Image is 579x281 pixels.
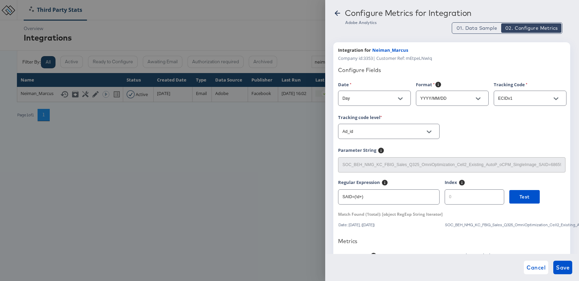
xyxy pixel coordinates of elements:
label: Regular Expression [338,179,380,188]
div: [object RegExp String Iterator] [338,211,443,217]
span: Cancel [527,263,545,272]
span: Match Found ( 1 total): [338,211,381,217]
span: Company id: 3353 | Customer Ref: mEtpeLNwIq [338,55,432,62]
button: Open [424,127,434,137]
label: Metric Description [455,252,496,259]
span: 01. Data Sample [456,25,497,31]
span: Integration for [338,47,371,53]
input: \d+[^x] [338,187,439,202]
div: Configure Metrics for Integration [345,8,471,18]
div: Metrics [338,238,565,244]
span: Save [556,263,570,272]
label: Metric Name [338,252,369,261]
div: Adobe Analytics [345,20,571,25]
button: Data Sample [453,23,501,33]
div: Configure Fields [338,67,565,73]
a: Test [509,190,540,211]
span: Neiman_Marcus [372,47,408,53]
input: e.g. SAID= [338,155,565,169]
span: 02. Configure Metrics [505,25,558,31]
button: Save [553,261,572,274]
button: Cancel [524,261,548,274]
button: Open [551,94,561,104]
label: Parameter String [338,147,376,156]
span: Test [519,193,530,201]
label: Format [416,81,435,90]
button: Open [395,94,405,104]
button: Test [509,190,540,204]
label: Index [445,179,457,188]
button: Configure Metrics [501,23,561,33]
label: Date [338,81,352,88]
label: Tracking code level [338,114,382,121]
input: 0 [445,187,504,202]
label: Tracking Code [494,81,528,88]
div: Date: [DATE], ([DATE]) [338,223,440,227]
button: Open [473,94,483,104]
